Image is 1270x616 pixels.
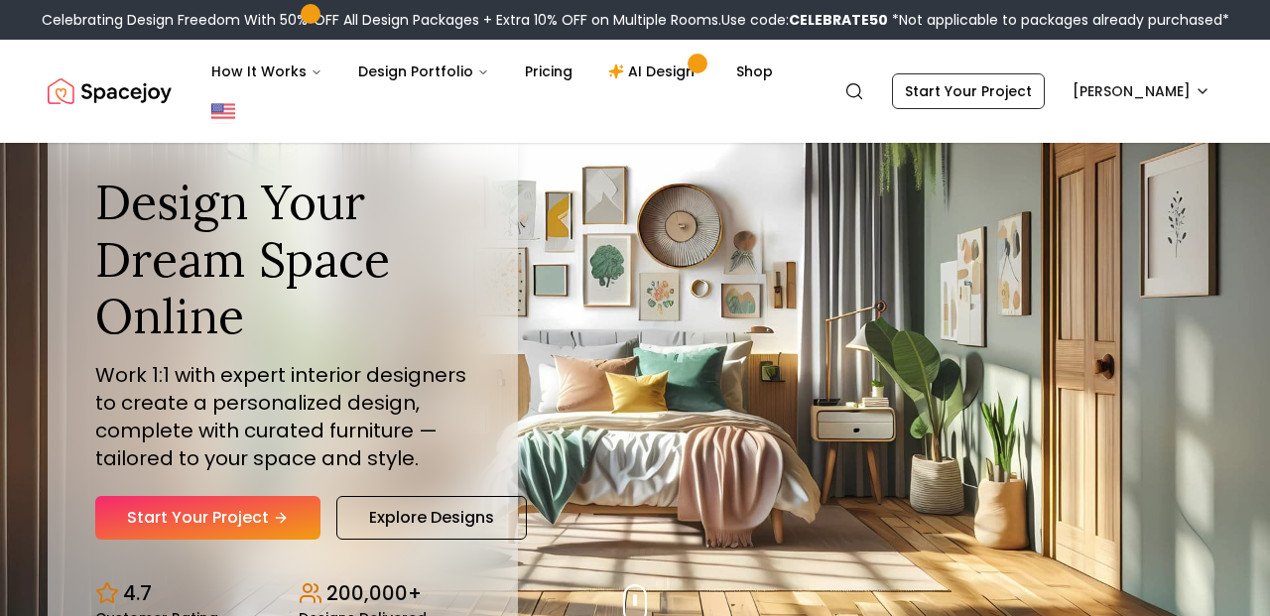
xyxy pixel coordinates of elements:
span: *Not applicable to packages already purchased* [888,10,1229,30]
a: Shop [720,52,789,91]
span: Use code: [721,10,888,30]
button: [PERSON_NAME] [1061,73,1222,109]
p: Work 1:1 with expert interior designers to create a personalized design, complete with curated fu... [95,361,470,472]
p: 200,000+ [326,579,422,607]
a: Start Your Project [892,73,1045,109]
a: Pricing [509,52,588,91]
a: AI Design [592,52,716,91]
nav: Main [195,52,789,91]
a: Explore Designs [336,496,527,540]
p: 4.7 [123,579,152,607]
b: CELEBRATE50 [789,10,888,30]
img: Spacejoy Logo [48,71,172,111]
div: Celebrating Design Freedom With 50% OFF All Design Packages + Extra 10% OFF on Multiple Rooms. [42,10,1229,30]
a: Spacejoy [48,71,172,111]
h1: Design Your Dream Space Online [95,174,470,345]
nav: Global [48,40,1222,143]
button: How It Works [195,52,338,91]
img: United States [211,99,235,123]
a: Start Your Project [95,496,320,540]
button: Design Portfolio [342,52,505,91]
